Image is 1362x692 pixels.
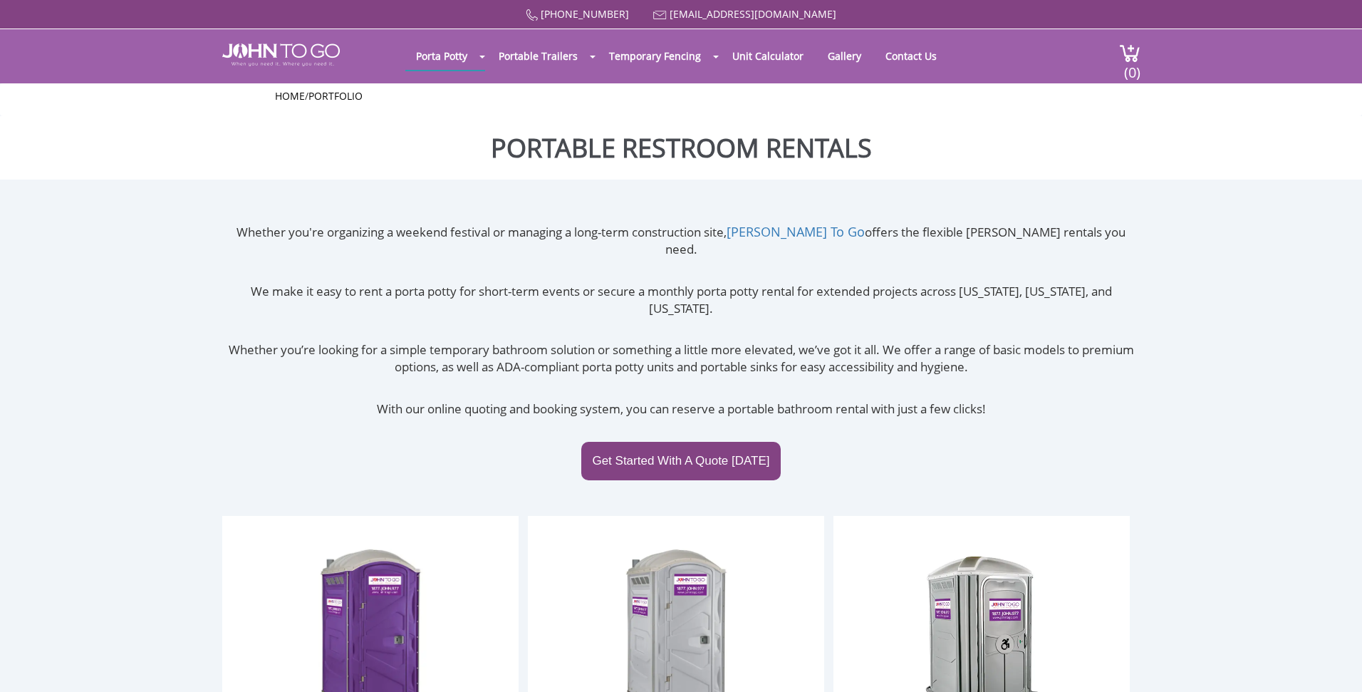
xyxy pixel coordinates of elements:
[222,401,1140,418] p: With our online quoting and booking system, you can reserve a portable bathroom rental with just ...
[541,7,629,21] a: [PHONE_NUMBER]
[222,223,1140,259] p: Whether you're organizing a weekend festival or managing a long-term construction site, offers th...
[526,9,538,21] img: Call
[488,42,588,70] a: Portable Trailers
[275,89,305,103] a: Home
[653,11,667,20] img: Mail
[275,89,1087,103] ul: /
[222,283,1140,318] p: We make it easy to rent a porta potty for short-term events or secure a monthly porta potty renta...
[670,7,836,21] a: [EMAIL_ADDRESS][DOMAIN_NAME]
[817,42,872,70] a: Gallery
[598,42,712,70] a: Temporary Fencing
[722,42,814,70] a: Unit Calculator
[308,89,363,103] a: Portfolio
[1123,51,1140,82] span: (0)
[222,341,1140,376] p: Whether you’re looking for a simple temporary bathroom solution or something a little more elevat...
[222,43,340,66] img: JOHN to go
[1119,43,1140,63] img: cart a
[581,442,780,480] a: Get Started With A Quote [DATE]
[1305,635,1362,692] button: Live Chat
[875,42,947,70] a: Contact Us
[727,223,865,240] a: [PERSON_NAME] To Go
[405,42,478,70] a: Porta Potty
